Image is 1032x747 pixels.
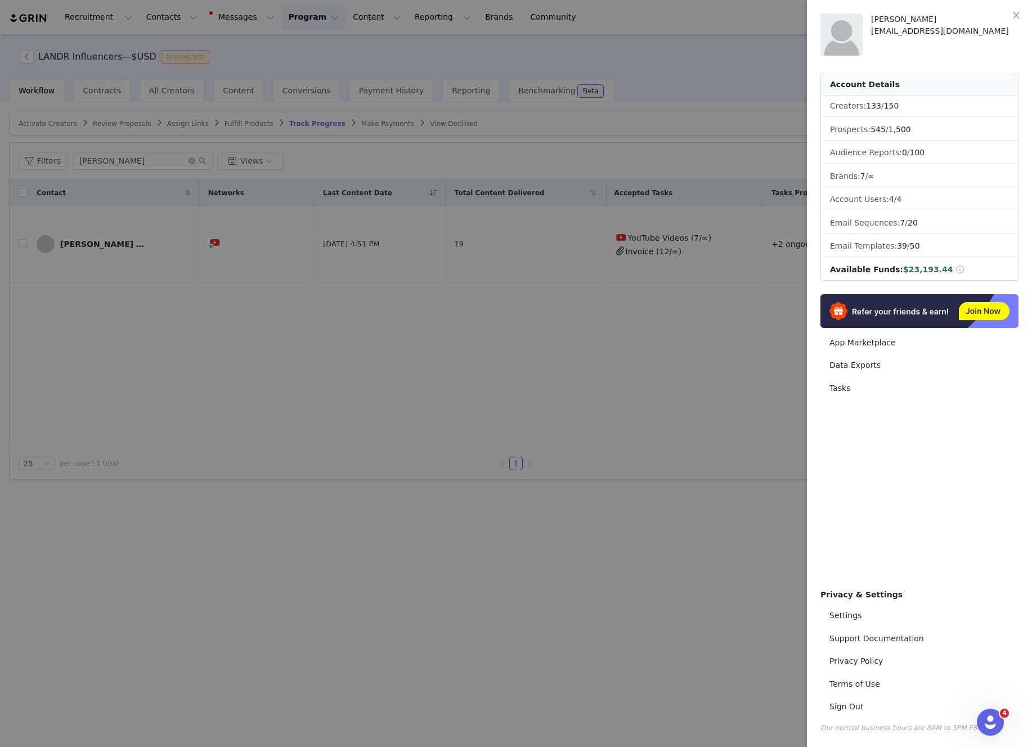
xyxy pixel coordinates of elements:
span: 39 [897,241,907,250]
li: Prospects: [821,119,1018,141]
img: Refer & Earn [820,294,1018,328]
li: Email Templates: [821,236,1018,257]
span: 20 [908,218,918,227]
li: Audience Reports: / [821,142,1018,164]
span: / [860,172,874,181]
div: [EMAIL_ADDRESS][DOMAIN_NAME] [871,25,1018,37]
span: / [871,125,911,134]
span: 7 [860,172,865,181]
span: 4 [1000,709,1009,718]
span: 133 [866,101,881,110]
span: / [889,195,902,204]
span: 50 [910,241,920,250]
span: 0 [902,148,907,157]
span: / [897,241,919,250]
span: Available Funds: [830,265,903,274]
span: $23,193.44 [903,265,953,274]
li: Account Users: [821,189,1018,210]
a: Data Exports [820,355,1018,376]
span: 1,500 [889,125,911,134]
span: Our normal business hours are 8AM to 5PM PST. [820,724,982,732]
span: / [866,101,899,110]
span: 7 [900,218,905,227]
span: 4 [897,195,902,204]
div: Account Details [821,74,1018,96]
li: Creators: [821,96,1018,117]
a: Privacy Policy [820,651,1018,672]
a: Tasks [820,378,1018,399]
a: Support Documentation [820,628,1018,649]
i: icon: close [1012,11,1021,20]
a: Settings [820,605,1018,626]
span: ∞ [868,172,874,181]
a: Terms of Use [820,674,1018,695]
span: 100 [910,148,925,157]
li: Brands: [821,166,1018,187]
span: 545 [871,125,886,134]
span: Privacy & Settings [820,590,903,599]
img: placeholder-profile.jpg [820,13,863,56]
span: 4 [889,195,894,204]
span: 150 [884,101,899,110]
li: Email Sequences: [821,213,1018,234]
iframe: Intercom live chat [977,709,1004,736]
a: App Marketplace [820,332,1018,353]
a: Sign Out [820,696,1018,717]
span: / [900,218,917,227]
div: [PERSON_NAME] [871,13,1018,25]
